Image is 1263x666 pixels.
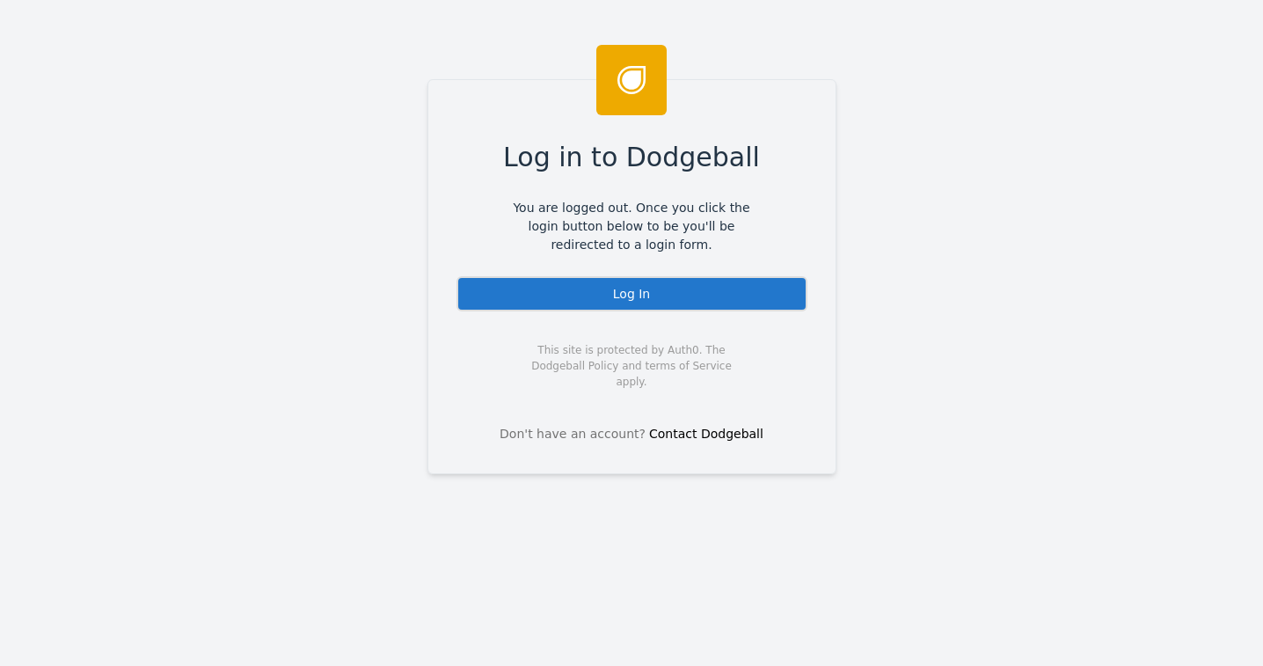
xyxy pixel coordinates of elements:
[649,427,763,441] a: Contact Dodgeball
[503,137,760,177] span: Log in to Dodgeball
[516,342,748,390] span: This site is protected by Auth0. The Dodgeball Policy and terms of Service apply.
[500,199,763,254] span: You are logged out. Once you click the login button below to be you'll be redirected to a login f...
[456,276,807,311] div: Log In
[500,425,646,443] span: Don't have an account?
